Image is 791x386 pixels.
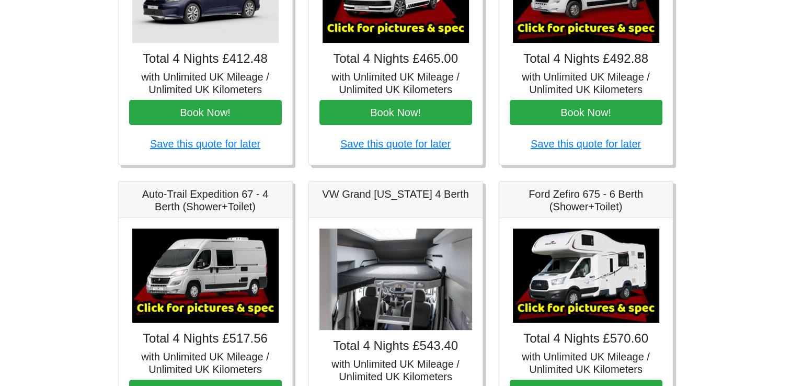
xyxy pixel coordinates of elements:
[319,100,472,125] button: Book Now!
[531,138,641,150] a: Save this quote for later
[319,51,472,66] h4: Total 4 Nights £465.00
[150,138,260,150] a: Save this quote for later
[129,71,282,96] h5: with Unlimited UK Mileage / Unlimited UK Kilometers
[319,229,472,331] img: VW Grand California 4 Berth
[510,188,662,213] h5: Ford Zefiro 675 - 6 Berth (Shower+Toilet)
[340,138,451,150] a: Save this quote for later
[510,350,662,376] h5: with Unlimited UK Mileage / Unlimited UK Kilometers
[129,100,282,125] button: Book Now!
[319,338,472,354] h4: Total 4 Nights £543.40
[132,229,279,323] img: Auto-Trail Expedition 67 - 4 Berth (Shower+Toilet)
[510,100,662,125] button: Book Now!
[510,331,662,346] h4: Total 4 Nights £570.60
[129,331,282,346] h4: Total 4 Nights £517.56
[319,188,472,200] h5: VW Grand [US_STATE] 4 Berth
[510,51,662,66] h4: Total 4 Nights £492.88
[129,188,282,213] h5: Auto-Trail Expedition 67 - 4 Berth (Shower+Toilet)
[513,229,659,323] img: Ford Zefiro 675 - 6 Berth (Shower+Toilet)
[319,71,472,96] h5: with Unlimited UK Mileage / Unlimited UK Kilometers
[510,71,662,96] h5: with Unlimited UK Mileage / Unlimited UK Kilometers
[319,358,472,383] h5: with Unlimited UK Mileage / Unlimited UK Kilometers
[129,350,282,376] h5: with Unlimited UK Mileage / Unlimited UK Kilometers
[129,51,282,66] h4: Total 4 Nights £412.48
